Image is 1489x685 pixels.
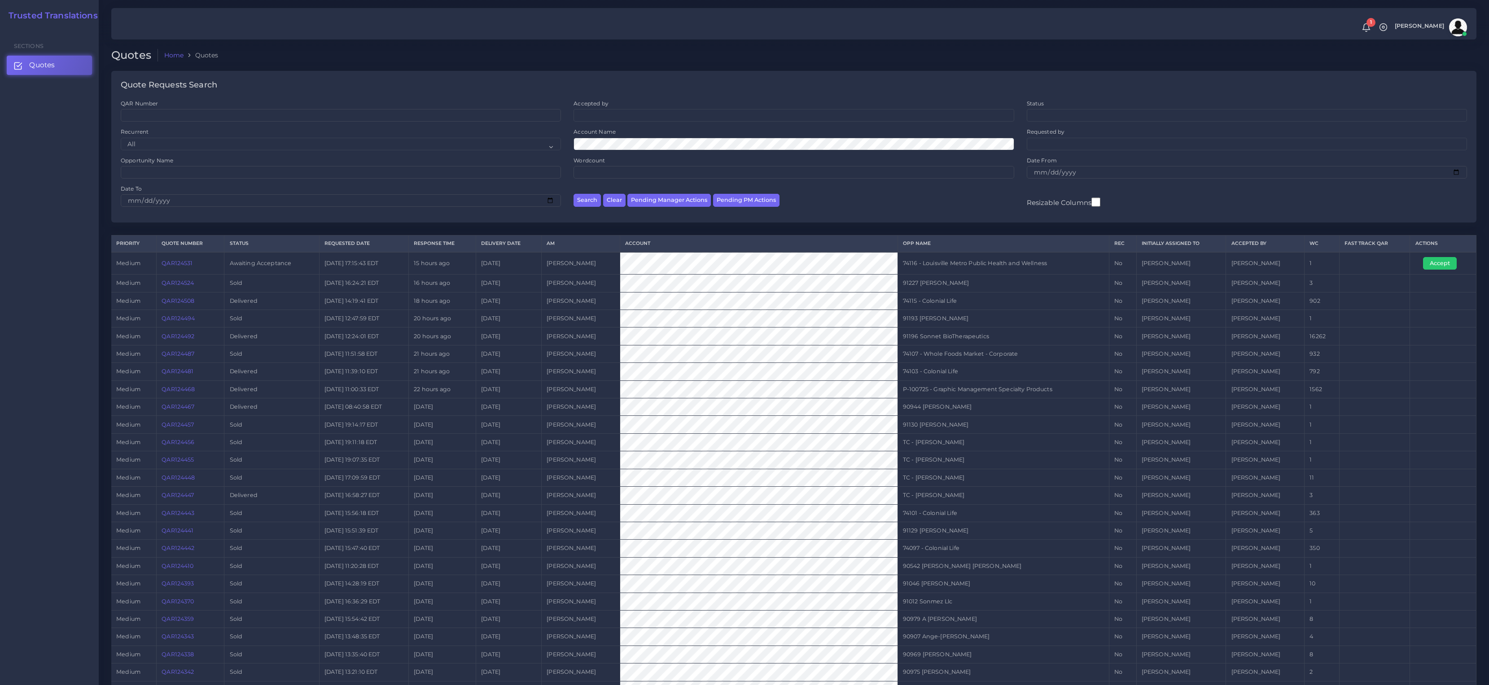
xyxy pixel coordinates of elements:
td: 91193 [PERSON_NAME] [898,310,1109,327]
span: medium [116,315,140,322]
td: [PERSON_NAME] [1136,380,1226,398]
input: Resizable Columns [1091,196,1100,208]
td: Delivered [224,292,319,310]
td: [DATE] 11:00:33 EDT [319,380,408,398]
td: [PERSON_NAME] [1136,575,1226,593]
button: Accept [1423,257,1457,270]
td: 74097 - Colonial Life [898,540,1109,557]
a: QAR124338 [162,651,194,658]
td: [PERSON_NAME] [1226,575,1305,593]
a: QAR124467 [162,403,194,410]
h2: Quotes [111,49,158,62]
td: [PERSON_NAME] [1136,310,1226,327]
td: No [1109,451,1136,469]
td: [PERSON_NAME] [542,275,620,292]
a: Home [164,51,184,60]
td: [PERSON_NAME] [1136,345,1226,362]
td: Delivered [224,398,319,416]
td: [PERSON_NAME] [1226,557,1305,575]
td: 1 [1305,416,1339,433]
td: 91046 [PERSON_NAME] [898,575,1109,593]
td: [DATE] [476,292,542,310]
td: [DATE] [409,557,476,575]
a: QAR124468 [162,386,195,393]
th: Delivery Date [476,236,542,252]
a: QAR124531 [162,260,193,266]
label: Status [1027,100,1044,107]
td: [DATE] 16:36:29 EDT [319,593,408,610]
td: [PERSON_NAME] [1136,275,1226,292]
td: No [1109,363,1136,380]
td: [DATE] [476,504,542,522]
td: [DATE] [409,451,476,469]
td: [DATE] 12:24:01 EDT [319,327,408,345]
label: Account Name [574,128,616,135]
td: [DATE] [409,540,476,557]
th: Response Time [409,236,476,252]
td: No [1109,487,1136,504]
td: [DATE] [476,522,542,539]
span: 1 [1366,18,1375,27]
label: QAR Number [121,100,158,107]
td: No [1109,593,1136,610]
td: [PERSON_NAME] [1226,416,1305,433]
td: 74116 - Louisville Metro Public Health and Wellness [898,252,1109,275]
span: medium [116,439,140,445]
td: [PERSON_NAME] [542,398,620,416]
a: QAR124442 [162,545,194,551]
a: QAR124455 [162,456,194,463]
td: Sold [224,593,319,610]
td: 74101 - Colonial Life [898,504,1109,522]
a: QAR124457 [162,421,194,428]
td: [DATE] 19:11:18 EDT [319,433,408,451]
a: QAR124456 [162,439,194,445]
td: [DATE] 11:20:28 EDT [319,557,408,575]
td: [PERSON_NAME] [1136,487,1226,504]
td: [PERSON_NAME] [1136,469,1226,486]
td: Sold [224,540,319,557]
td: [PERSON_NAME] [542,575,620,593]
td: Sold [224,522,319,539]
td: [PERSON_NAME] [542,487,620,504]
td: Sold [224,557,319,575]
span: medium [116,260,140,266]
td: [PERSON_NAME] [542,416,620,433]
td: Sold [224,504,319,522]
td: 91012 Sonmez Llc [898,593,1109,610]
td: [PERSON_NAME] [1136,398,1226,416]
a: Accept [1423,259,1463,266]
td: 22 hours ago [409,380,476,398]
th: Opp Name [898,236,1109,252]
td: [DATE] [409,487,476,504]
button: Pending Manager Actions [627,194,711,207]
td: No [1109,345,1136,362]
td: Delivered [224,327,319,345]
th: Status [224,236,319,252]
td: [PERSON_NAME] [542,540,620,557]
td: [PERSON_NAME] [1226,398,1305,416]
td: [PERSON_NAME] [1136,292,1226,310]
td: 90542 [PERSON_NAME] [PERSON_NAME] [898,557,1109,575]
a: QAR124393 [162,580,194,587]
td: [PERSON_NAME] [1226,275,1305,292]
td: [PERSON_NAME] [1226,310,1305,327]
th: Priority [111,236,157,252]
span: medium [116,333,140,340]
td: [DATE] 14:28:19 EDT [319,575,408,593]
td: [DATE] [409,504,476,522]
td: No [1109,575,1136,593]
td: No [1109,416,1136,433]
span: medium [116,368,140,375]
td: [PERSON_NAME] [1136,504,1226,522]
a: QAR124441 [162,527,193,534]
a: QAR124481 [162,368,193,375]
td: 91130 [PERSON_NAME] [898,416,1109,433]
td: 350 [1305,540,1339,557]
span: medium [116,456,140,463]
td: [DATE] [409,610,476,628]
td: [DATE] [476,451,542,469]
span: medium [116,403,140,410]
h2: Trusted Translations [2,11,98,21]
td: 74103 - Colonial Life [898,363,1109,380]
label: Accepted by [574,100,609,107]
